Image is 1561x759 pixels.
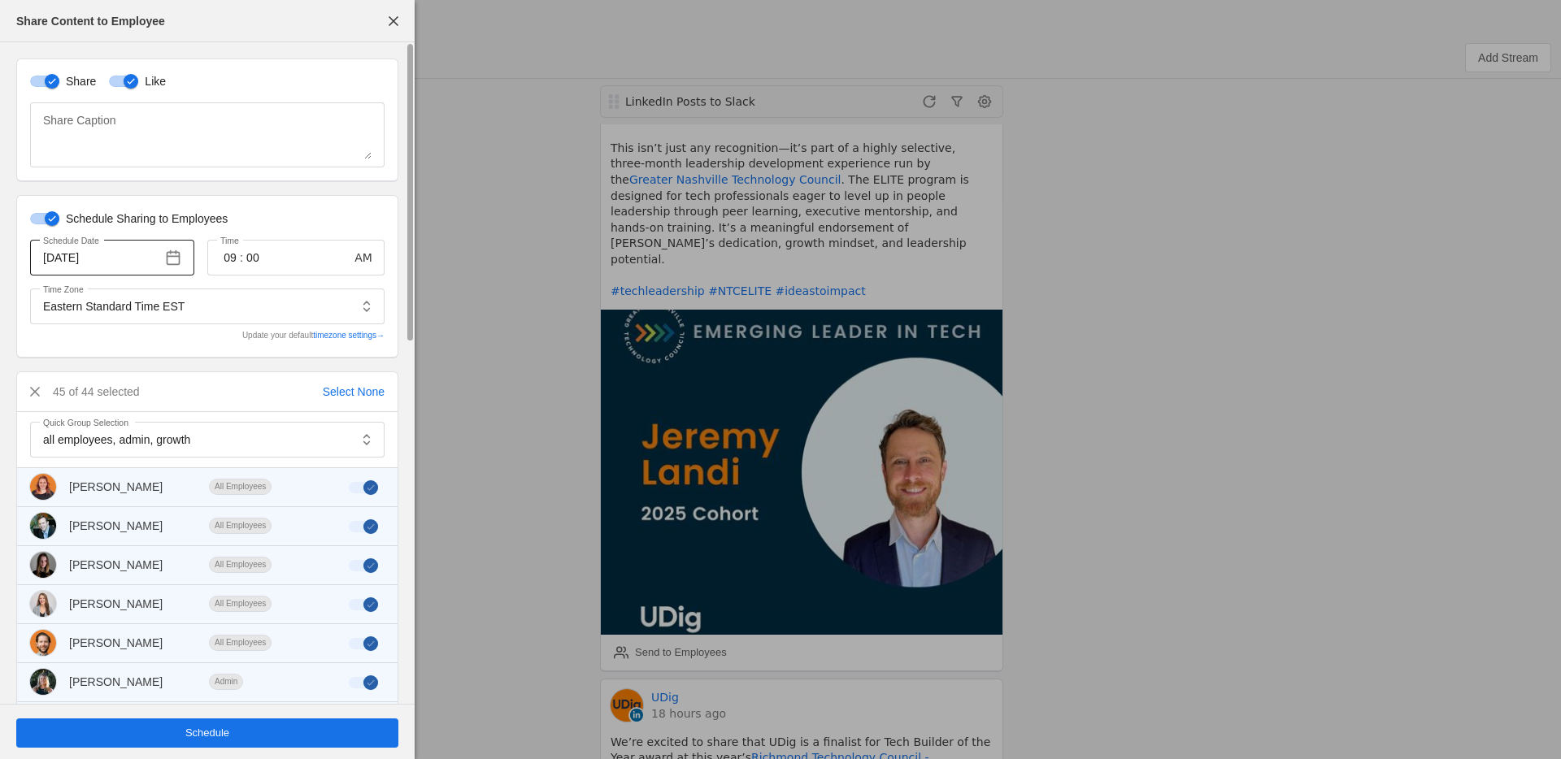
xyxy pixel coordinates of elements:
[30,591,56,617] img: cache
[323,384,385,400] div: Select None
[209,479,272,495] div: All Employees
[30,630,56,656] img: cache
[30,474,56,500] img: cache
[349,243,378,272] button: AM
[69,479,163,495] div: [PERSON_NAME]
[16,718,398,748] button: Schedule
[138,73,166,89] label: Like
[32,327,385,344] div: Update your default
[53,384,140,400] div: 45 of 44 selected
[69,596,163,612] div: [PERSON_NAME]
[16,13,165,29] div: Share Content to Employee
[220,248,240,267] input: Hours
[43,433,190,446] span: all employees, admin, growth
[69,635,163,651] div: [PERSON_NAME]
[69,518,163,534] div: [PERSON_NAME]
[352,292,381,321] button: Select Timezone
[59,210,228,227] label: Schedule Sharing to Employees
[30,669,56,695] img: cache
[43,415,128,430] mat-label: Quick Group Selection
[243,248,263,267] input: Minutes
[209,635,272,651] div: All Employees
[43,282,84,297] mat-label: Time Zone
[185,725,229,741] span: Schedule
[209,557,272,573] div: All Employees
[313,331,385,340] a: timezone settings
[69,674,163,690] div: [PERSON_NAME]
[59,73,96,89] label: Share
[240,249,243,266] span: :
[220,233,239,248] mat-label: Time
[30,552,56,578] img: cache
[43,111,116,130] mat-label: Share Caption
[43,233,99,248] mat-label: Schedule Date
[376,331,385,340] span: →
[30,513,56,539] img: cache
[209,674,243,690] div: Admin
[209,518,272,534] div: All Employees
[69,557,163,573] div: [PERSON_NAME]
[209,596,272,612] div: All Employees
